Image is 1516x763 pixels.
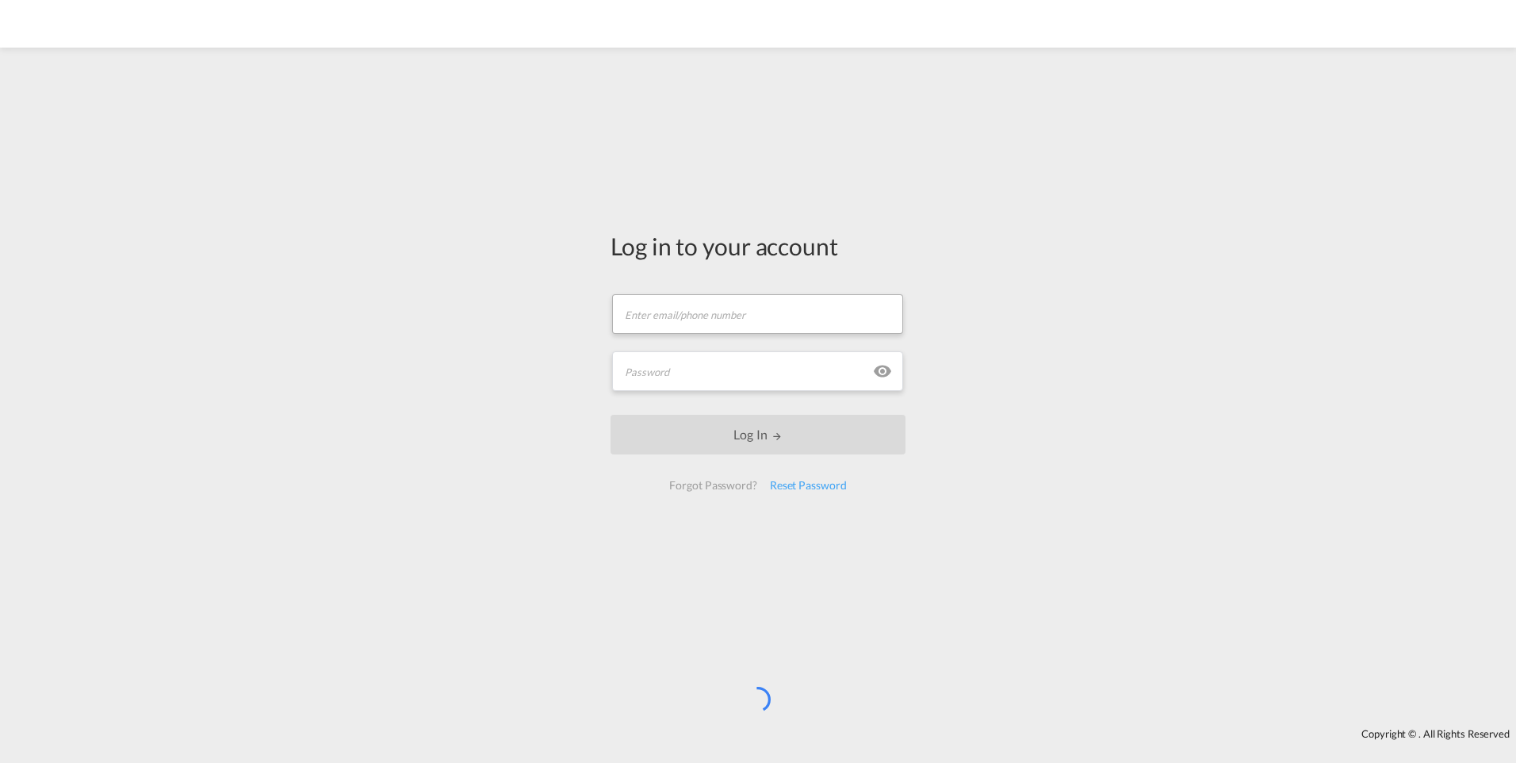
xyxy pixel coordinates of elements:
[612,351,903,391] input: Password
[663,471,763,500] div: Forgot Password?
[611,229,905,263] div: Log in to your account
[611,415,905,454] button: LOGIN
[764,471,853,500] div: Reset Password
[612,294,903,334] input: Enter email/phone number
[873,362,892,381] md-icon: icon-eye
